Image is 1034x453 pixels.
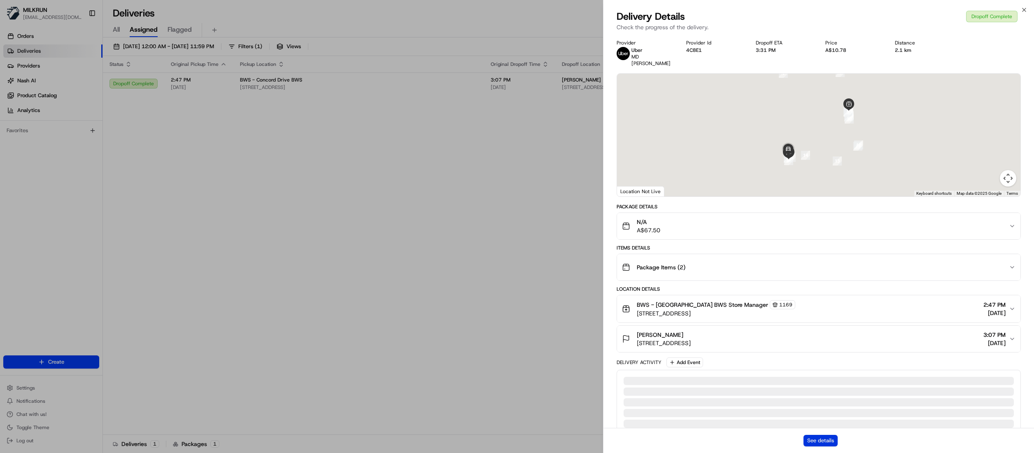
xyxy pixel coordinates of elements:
span: BWS - [GEOGRAPHIC_DATA] BWS Store Manager [637,301,768,309]
span: Map data ©2025 Google [957,191,1001,196]
button: [PERSON_NAME][STREET_ADDRESS]3:07 PM[DATE] [617,326,1020,352]
div: Items Details [617,245,1021,251]
div: Provider [617,40,673,46]
span: 1169 [779,301,792,308]
div: 14 [801,151,810,160]
span: [DATE] [983,339,1006,347]
img: uber-new-logo.jpeg [617,47,630,60]
button: See details [803,435,838,446]
button: BWS - [GEOGRAPHIC_DATA] BWS Store Manager1169[STREET_ADDRESS]2:47 PM[DATE] [617,295,1020,322]
span: A$67.50 [637,226,660,234]
button: Package Items (2) [617,254,1020,280]
div: A$10.78 [825,47,882,54]
p: Check the progress of the delivery. [617,23,1021,31]
span: Delivery Details [617,10,685,23]
span: Uber [631,47,643,54]
div: 9 [843,107,852,117]
span: N/A [637,218,660,226]
button: 4C8E1 [686,47,702,54]
span: [DATE] [983,309,1006,317]
button: Keyboard shortcuts [916,191,952,196]
div: Provider Id [686,40,743,46]
span: [STREET_ADDRESS] [637,309,795,318]
img: Google [619,186,646,196]
div: Package Details [617,203,1021,210]
a: Open this area in Google Maps (opens a new window) [619,186,646,196]
span: MD [PERSON_NAME] [631,54,671,67]
span: 3:07 PM [983,331,1006,339]
a: Terms (opens in new tab) [1006,191,1018,196]
button: N/AA$67.50 [617,213,1020,239]
button: Map camera controls [1000,170,1016,187]
button: Add Event [666,357,703,367]
span: 2:47 PM [983,301,1006,309]
div: 13 [833,156,842,166]
div: Location Details [617,286,1021,292]
div: Distance [895,40,951,46]
div: Delivery Activity [617,359,661,366]
div: 11 [853,142,862,151]
span: [PERSON_NAME] [637,331,683,339]
div: Location Not Live [617,186,664,196]
span: [STREET_ADDRESS] [637,339,691,347]
div: Price [825,40,882,46]
div: 10 [845,114,854,124]
div: 12 [854,140,863,149]
div: 3:31 PM [756,47,812,54]
div: 2.1 km [895,47,951,54]
span: Package Items ( 2 ) [637,263,685,271]
div: Dropoff ETA [756,40,812,46]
